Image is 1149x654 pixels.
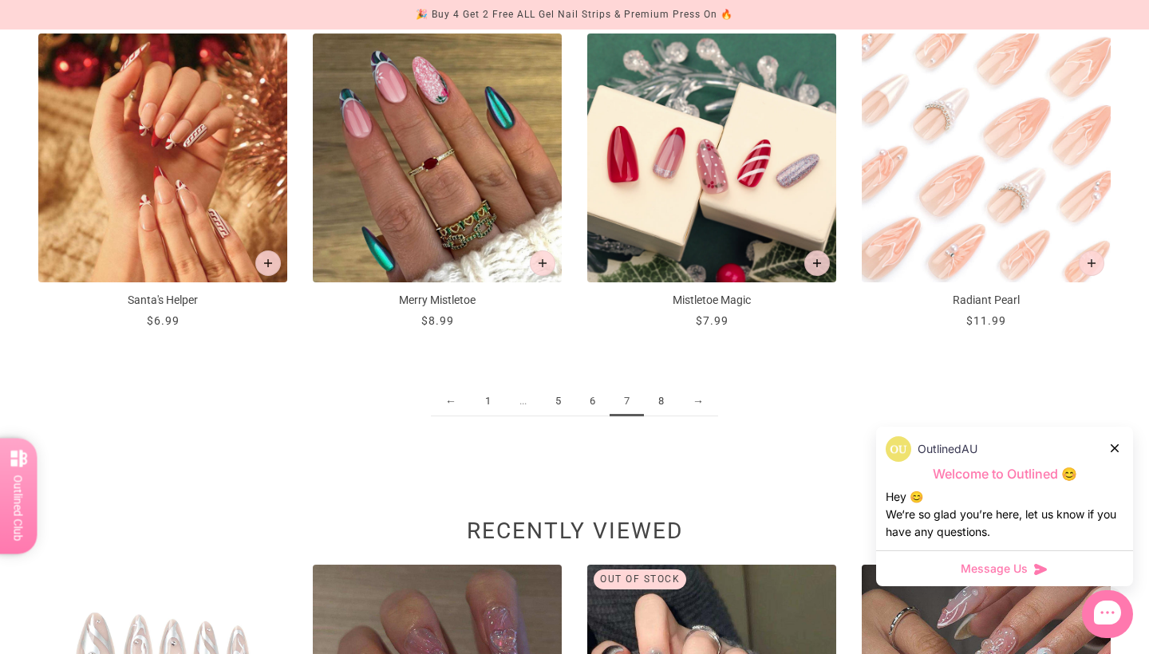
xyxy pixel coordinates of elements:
[610,387,644,416] span: 7
[862,33,1111,329] a: Radiant Pearl
[38,526,1111,544] h2: Recently viewed
[644,387,678,416] a: 8
[862,292,1111,309] p: Radiant Pearl
[918,440,977,458] p: OutlinedAU
[416,6,733,23] div: 🎉 Buy 4 Get 2 Free ALL Gel Nail Strips & Premium Press On 🔥
[421,314,454,327] span: $8.99
[696,314,728,327] span: $7.99
[886,466,1123,483] p: Welcome to Outlined 😊
[541,387,575,416] a: 5
[255,250,281,276] button: Add to cart
[966,314,1006,327] span: $11.99
[587,33,836,329] a: Mistletoe Magic
[505,387,541,416] span: ...
[804,250,830,276] button: Add to cart
[886,488,1123,541] div: Hey 😊 We‘re so glad you’re here, let us know if you have any questions.
[575,387,610,416] a: 6
[313,33,562,329] a: Merry Mistletoe
[38,292,287,309] p: Santa's Helper
[313,292,562,309] p: Merry Mistletoe
[147,314,180,327] span: $6.99
[1079,250,1104,276] button: Add to cart
[431,387,471,416] a: ←
[594,569,686,589] div: Out of stock
[886,436,911,462] img: data:image/png;base64,iVBORw0KGgoAAAANSUhEUgAAACQAAAAkCAYAAADhAJiYAAAAAXNSR0IArs4c6QAAAERlWElmTU0...
[678,387,718,416] a: →
[38,33,287,329] a: Santa's Helper
[530,250,555,276] button: Add to cart
[471,387,505,416] a: 1
[587,292,836,309] p: Mistletoe Magic
[961,561,1028,577] span: Message Us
